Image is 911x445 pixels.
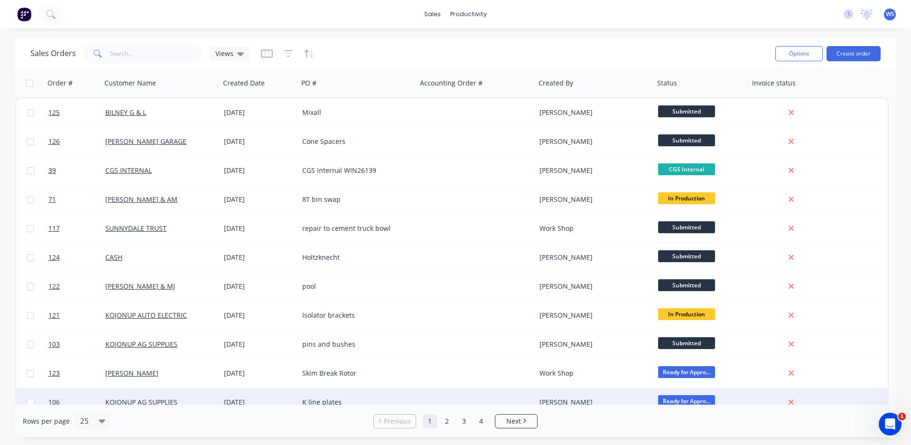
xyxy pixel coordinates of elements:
a: KOJONUP AG SUPPLIES [105,340,177,349]
a: 71 [48,185,105,214]
span: Ready for Appro... [658,366,715,378]
span: 124 [48,253,60,262]
div: pool [302,282,408,291]
span: Submitted [658,134,715,146]
div: Created Date [223,78,265,88]
div: Holtzknecht [302,253,408,262]
span: 125 [48,108,60,117]
div: Status [657,78,677,88]
span: 39 [48,166,56,175]
div: [PERSON_NAME] [539,340,645,349]
span: 106 [48,398,60,407]
a: 125 [48,98,105,127]
a: 103 [48,330,105,359]
div: [PERSON_NAME] [539,253,645,262]
div: [PERSON_NAME] [539,137,645,146]
div: [DATE] [224,311,295,320]
a: Previous page [374,417,416,426]
span: WS [886,10,894,19]
div: [DATE] [224,224,295,233]
div: Isolator brackets [302,311,408,320]
div: sales [419,7,446,21]
a: Page 3 [457,414,471,428]
a: [PERSON_NAME] GARAGE [105,137,186,146]
div: productivity [446,7,492,21]
div: [DATE] [224,253,295,262]
span: Submitted [658,250,715,262]
span: In Production [658,308,715,320]
div: [DATE] [224,398,295,407]
a: BILNEY G & L [105,108,146,117]
span: 103 [48,340,60,349]
a: 39 [48,156,105,185]
div: 8T bin swap [302,195,408,204]
div: [PERSON_NAME] [539,311,645,320]
span: Views [215,48,233,58]
a: CASH [105,253,122,262]
a: [PERSON_NAME] & AM [105,195,177,204]
span: 123 [48,369,60,378]
span: Ready for Appro... [658,395,715,407]
span: Submitted [658,105,715,117]
a: Page 2 [440,414,454,428]
div: CGS Internal WIN26139 [302,166,408,175]
div: [DATE] [224,166,295,175]
div: Invoice status [752,78,796,88]
div: [PERSON_NAME] [539,195,645,204]
img: Factory [17,7,31,21]
div: Skim Break Rotor [302,369,408,378]
a: SUNNYDALE TRUST [105,224,167,233]
div: Accounting Order # [420,78,483,88]
div: [PERSON_NAME] [539,282,645,291]
div: [DATE] [224,108,295,117]
button: Options [775,46,823,61]
a: 106 [48,388,105,417]
a: 121 [48,301,105,330]
div: [DATE] [224,369,295,378]
h1: Sales Orders [30,49,76,58]
span: Submitted [658,337,715,349]
div: pins and bushes [302,340,408,349]
div: Created By [539,78,573,88]
span: In Production [658,192,715,204]
div: [PERSON_NAME] [539,108,645,117]
div: repair to cement truck bowl [302,224,408,233]
a: Page 4 [474,414,488,428]
div: Order # [47,78,73,88]
span: 71 [48,195,56,204]
div: [PERSON_NAME] [539,166,645,175]
a: KOJONUP AG SUPPLIES [105,398,177,407]
span: Previous [384,417,411,426]
a: 122 [48,272,105,301]
a: [PERSON_NAME] & MJ [105,282,175,291]
div: [DATE] [224,195,295,204]
div: Work Shop [539,224,645,233]
span: 126 [48,137,60,146]
span: 1 [898,413,906,420]
a: Next page [495,417,537,426]
a: CGS INTERNAL [105,166,152,175]
a: 124 [48,243,105,272]
span: Rows per page [23,417,70,426]
a: 126 [48,127,105,156]
div: [DATE] [224,340,295,349]
a: KOJONUP AUTO ELECTRIC [105,311,187,320]
input: Search... [110,44,203,63]
a: Page 1 is your current page [423,414,437,428]
span: 122 [48,282,60,291]
span: Submitted [658,279,715,291]
div: [PERSON_NAME] [539,398,645,407]
div: [DATE] [224,137,295,146]
div: Cone Spacers [302,137,408,146]
iframe: Intercom live chat [879,413,902,436]
div: [DATE] [224,282,295,291]
a: [PERSON_NAME] [105,369,158,378]
span: 117 [48,224,60,233]
a: 117 [48,214,105,243]
a: 123 [48,359,105,388]
ul: Pagination [370,414,541,428]
button: Create order [827,46,881,61]
div: Work Shop [539,369,645,378]
div: K line plates [302,398,408,407]
div: Mixall [302,108,408,117]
